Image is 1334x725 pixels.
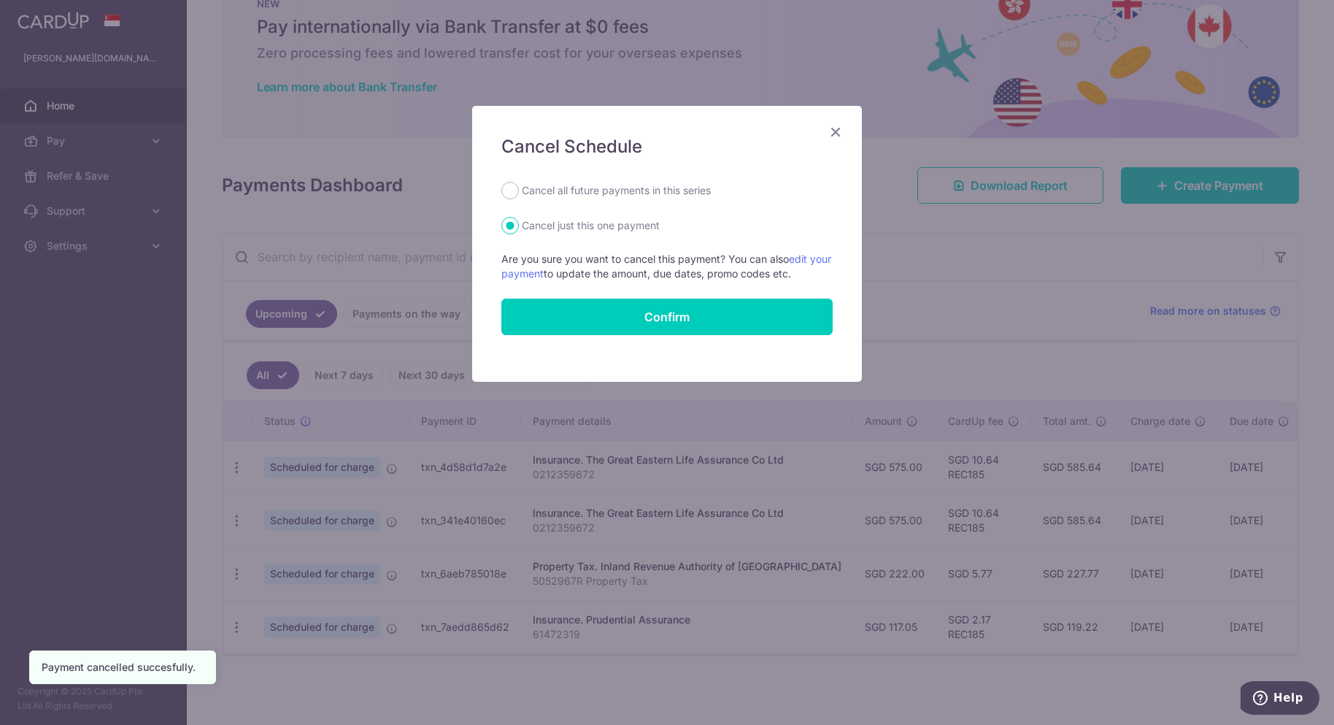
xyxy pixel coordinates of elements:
label: Cancel just this one payment [522,217,660,234]
div: Payment cancelled succesfully. [42,660,204,675]
label: Cancel all future payments in this series [522,182,711,199]
button: Close [827,123,844,141]
iframe: Opens a widget where you can find more information [1241,681,1319,718]
button: Confirm [501,299,833,335]
p: Are you sure you want to cancel this payment? You can also to update the amount, due dates, promo... [501,252,833,281]
h5: Cancel Schedule [501,135,833,158]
